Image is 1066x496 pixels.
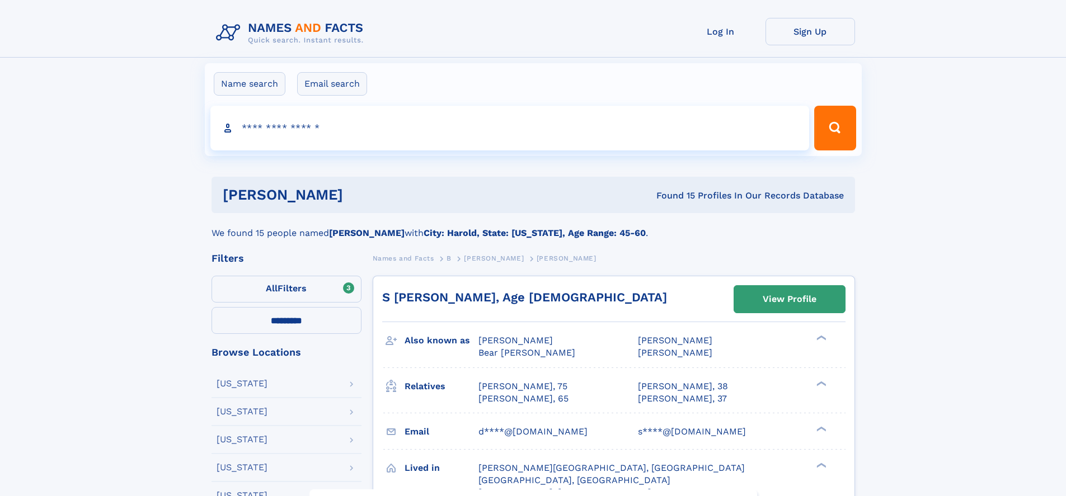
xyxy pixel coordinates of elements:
a: View Profile [734,286,845,313]
a: [PERSON_NAME], 37 [638,393,727,405]
span: [PERSON_NAME] [537,254,597,262]
div: [US_STATE] [217,379,267,388]
div: ❯ [814,334,827,342]
input: search input [210,106,810,150]
span: [PERSON_NAME][GEOGRAPHIC_DATA], [GEOGRAPHIC_DATA] [478,462,745,473]
b: [PERSON_NAME] [329,228,405,238]
span: [PERSON_NAME] [464,254,524,262]
div: View Profile [763,286,816,312]
div: [US_STATE] [217,463,267,472]
h1: [PERSON_NAME] [223,188,500,202]
label: Filters [212,276,361,303]
h3: Email [405,422,478,441]
a: [PERSON_NAME], 75 [478,380,567,393]
div: ❯ [814,425,827,432]
a: [PERSON_NAME], 65 [478,393,569,405]
div: Filters [212,253,361,263]
span: [GEOGRAPHIC_DATA], [GEOGRAPHIC_DATA] [478,475,670,485]
label: Name search [214,72,285,96]
a: [PERSON_NAME], 38 [638,380,728,393]
b: City: Harold, State: [US_STATE], Age Range: 45-60 [424,228,646,238]
span: [PERSON_NAME] [638,335,712,346]
div: We found 15 people named with . [212,213,855,240]
label: Email search [297,72,367,96]
span: [PERSON_NAME] [638,347,712,358]
a: B [447,251,452,265]
div: Found 15 Profiles In Our Records Database [500,190,844,202]
span: B [447,254,452,262]
div: Browse Locations [212,347,361,357]
div: ❯ [814,461,827,469]
div: [US_STATE] [217,407,267,416]
span: Bear [PERSON_NAME] [478,347,575,358]
h3: Also known as [405,331,478,350]
img: Logo Names and Facts [212,18,373,48]
span: All [266,283,278,294]
span: [PERSON_NAME] [478,335,553,346]
button: Search Button [814,106,856,150]
a: Names and Facts [373,251,434,265]
h3: Relatives [405,377,478,396]
a: Log In [676,18,766,45]
div: ❯ [814,380,827,387]
a: [PERSON_NAME] [464,251,524,265]
a: Sign Up [766,18,855,45]
a: S [PERSON_NAME], Age [DEMOGRAPHIC_DATA] [382,290,667,304]
h3: Lived in [405,459,478,478]
div: [US_STATE] [217,435,267,444]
